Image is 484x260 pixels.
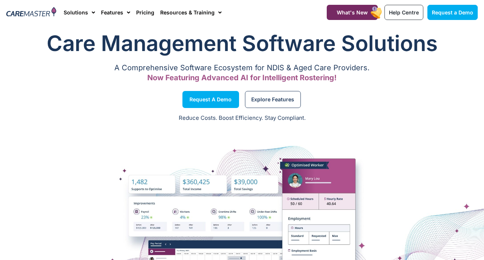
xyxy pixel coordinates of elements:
[327,5,378,20] a: What's New
[245,91,301,108] a: Explore Features
[189,98,232,101] span: Request a Demo
[6,65,478,70] p: A Comprehensive Software Ecosystem for NDIS & Aged Care Providers.
[389,9,419,16] span: Help Centre
[182,91,239,108] a: Request a Demo
[4,114,480,122] p: Reduce Costs. Boost Efficiency. Stay Compliant.
[384,5,423,20] a: Help Centre
[6,28,478,58] h1: Care Management Software Solutions
[6,7,56,18] img: CareMaster Logo
[337,9,368,16] span: What's New
[432,9,473,16] span: Request a Demo
[251,98,294,101] span: Explore Features
[147,73,337,82] span: Now Featuring Advanced AI for Intelligent Rostering!
[427,5,478,20] a: Request a Demo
